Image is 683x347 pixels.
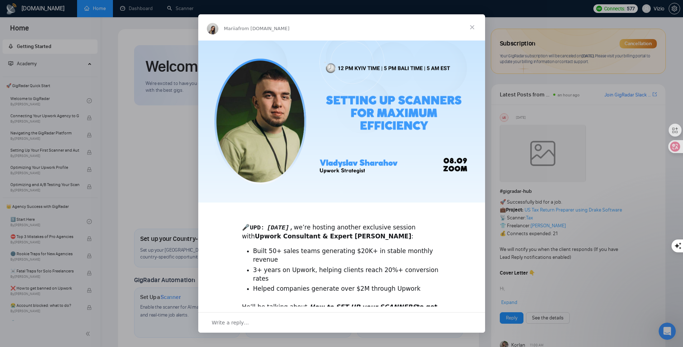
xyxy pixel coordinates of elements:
div: He’ll be talking about and find the best matches for you. [242,303,441,320]
span: from [DOMAIN_NAME] [238,26,289,31]
span: Close [459,14,485,40]
span: Mariia [224,26,238,31]
li: Helped companies generate over $2M through Upwork [253,285,441,293]
b: to get the Maximum Value [242,303,437,319]
code: [DATE] [267,224,289,232]
span: Write a reply… [212,318,249,327]
i: How to SET UP your SCANNERS [309,303,417,310]
li: 3+ years on Upwork, helping clients reach 20%+ conversion rates [253,266,441,283]
li: Built 50+ sales teams generating $20K+ in stable monthly revenue [253,247,441,264]
code: , [289,224,294,232]
b: Upwork Consultant & Expert [PERSON_NAME] [255,233,412,240]
code: UPD: [250,224,265,232]
img: Profile image for Mariia [207,23,218,34]
div: Open conversation and reply [198,312,485,333]
div: 🎤 we’re hosting another exclusive session with : [242,215,441,241]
